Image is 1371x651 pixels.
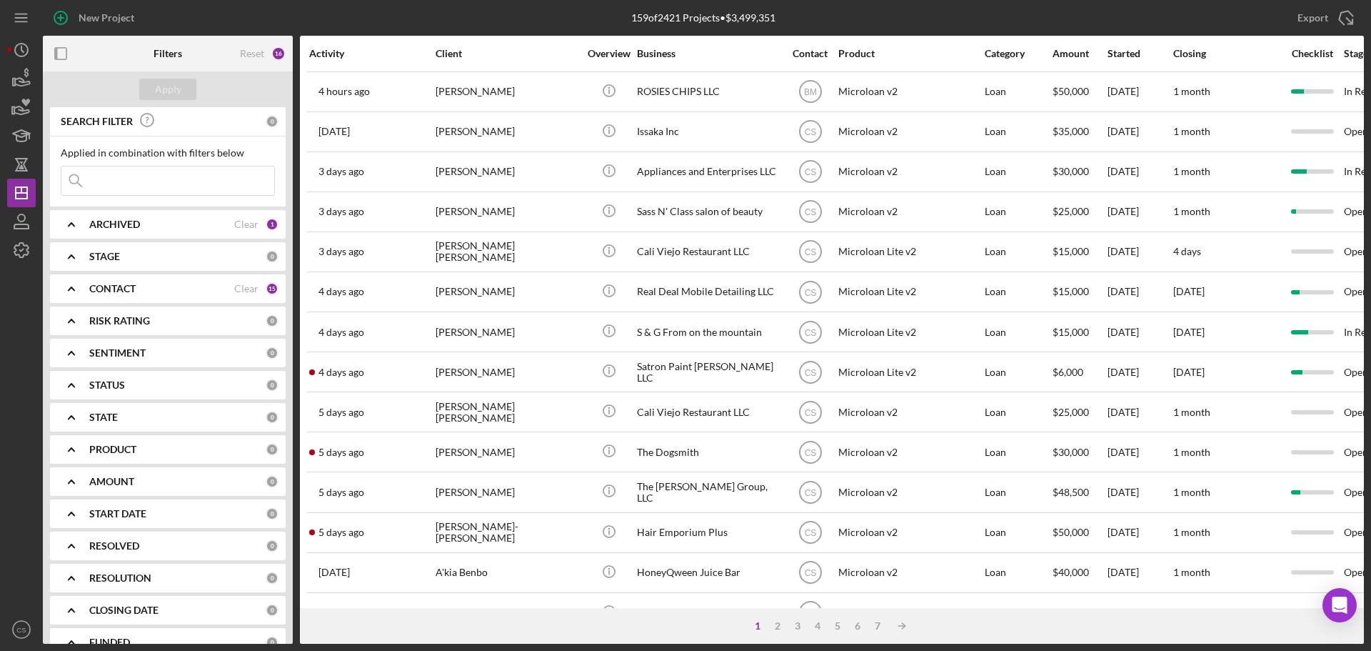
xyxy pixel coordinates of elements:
[838,313,981,351] div: Microloan Lite v2
[985,193,1051,231] div: Loan
[1108,273,1172,311] div: [DATE]
[788,620,808,632] div: 3
[1053,473,1106,511] div: $48,500
[266,250,278,263] div: 0
[436,233,578,271] div: [PERSON_NAME] [PERSON_NAME]
[1173,85,1210,97] time: 1 month
[637,153,780,191] div: Appliances and Enterprises LLC
[804,528,816,538] text: CS
[1108,554,1172,592] div: [DATE]
[318,206,364,217] time: 2025-08-22 17:28
[318,327,364,338] time: 2025-08-21 18:57
[804,327,816,337] text: CS
[266,218,278,231] div: 1
[61,147,275,159] div: Applied in combination with filters below
[139,79,196,100] button: Apply
[89,605,159,616] b: CLOSING DATE
[89,219,140,230] b: ARCHIVED
[1053,233,1106,271] div: $15,000
[89,379,125,391] b: STATUS
[838,554,981,592] div: Microloan v2
[1053,353,1106,391] div: $6,000
[985,433,1051,471] div: Loan
[637,233,780,271] div: Cali Viejo Restaurant LLC
[804,247,816,257] text: CS
[1283,4,1364,32] button: Export
[89,283,136,294] b: CONTACT
[985,594,1051,632] div: Loan
[240,48,264,59] div: Reset
[637,473,780,511] div: The [PERSON_NAME] Group, LLC
[985,48,1051,59] div: Category
[89,508,146,520] b: START DATE
[318,246,364,257] time: 2025-08-22 17:10
[804,608,816,618] text: CS
[985,73,1051,111] div: Loan
[1297,4,1328,32] div: Export
[266,507,278,520] div: 0
[436,113,578,151] div: [PERSON_NAME]
[637,48,780,59] div: Business
[436,73,578,111] div: [PERSON_NAME]
[838,473,981,511] div: Microloan v2
[318,166,364,177] time: 2025-08-22 21:32
[1053,433,1106,471] div: $30,000
[838,48,981,59] div: Product
[838,353,981,391] div: Microloan Lite v2
[436,273,578,311] div: [PERSON_NAME]
[89,572,151,584] b: RESOLUTION
[436,393,578,431] div: [PERSON_NAME] [PERSON_NAME]
[318,527,364,538] time: 2025-08-20 20:08
[1173,48,1280,59] div: Closing
[318,567,350,578] time: 2025-08-19 19:58
[804,447,816,457] text: CS
[436,353,578,391] div: [PERSON_NAME]
[436,153,578,191] div: [PERSON_NAME]
[1053,193,1106,231] div: $25,000
[436,473,578,511] div: [PERSON_NAME]
[318,126,350,137] time: 2025-08-23 20:47
[318,487,364,498] time: 2025-08-20 21:53
[1108,433,1172,471] div: [DATE]
[637,273,780,311] div: Real Deal Mobile Detailing LLC
[637,393,780,431] div: Cali Viejo Restaurant LLC
[985,554,1051,592] div: Loan
[1173,366,1205,378] time: [DATE]
[155,79,181,100] div: Apply
[637,313,780,351] div: S & G From on the mountain
[1108,153,1172,191] div: [DATE]
[985,313,1051,351] div: Loan
[1173,326,1205,338] time: [DATE]
[266,636,278,649] div: 0
[309,48,434,59] div: Activity
[266,282,278,295] div: 15
[838,273,981,311] div: Microloan Lite v2
[318,607,350,618] time: 2025-08-19 19:46
[637,433,780,471] div: The Dogsmith
[783,48,837,59] div: Contact
[43,4,149,32] button: New Project
[318,367,364,378] time: 2025-08-21 14:22
[234,219,258,230] div: Clear
[436,313,578,351] div: [PERSON_NAME]
[848,620,868,632] div: 6
[1108,514,1172,552] div: [DATE]
[637,73,780,111] div: ROSIES CHIPS LLC
[838,514,981,552] div: Microloan v2
[637,594,780,632] div: JSY Business Services LLC
[89,412,118,423] b: STATE
[1053,313,1106,351] div: $15,000
[266,540,278,552] div: 0
[838,153,981,191] div: Microloan v2
[1053,273,1106,311] div: $15,000
[1173,165,1210,177] time: 1 month
[1053,73,1106,111] div: $50,000
[985,473,1051,511] div: Loan
[838,393,981,431] div: Microloan v2
[89,637,130,648] b: FUNDED
[1108,48,1172,59] div: Started
[1053,594,1106,632] div: $50,000
[1322,588,1357,622] div: Open Intercom Messenger
[1173,125,1210,137] time: 1 month
[266,411,278,424] div: 0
